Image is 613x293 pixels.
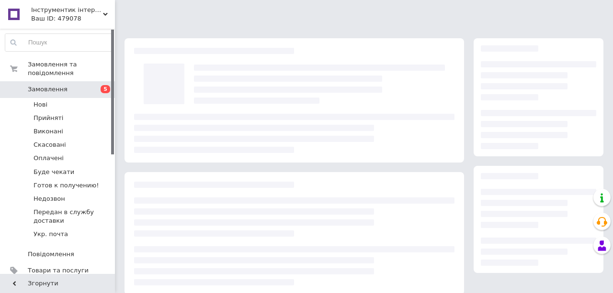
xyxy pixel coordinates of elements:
span: Повідомлення [28,250,74,259]
span: Укр. почта [34,230,68,239]
span: Оплачені [34,154,64,163]
input: Пошук [5,34,113,51]
span: Товари та послуги [28,266,89,275]
div: Ваш ID: 479078 [31,14,115,23]
span: Нові [34,100,47,109]
span: Прийняті [34,114,63,122]
span: Виконані [34,127,63,136]
span: 5 [101,85,110,93]
span: Скасовані [34,141,66,149]
span: Замовлення та повідомлення [28,60,115,77]
span: Інструментик інтернет-магазин [31,6,103,14]
span: Недозвон [34,195,65,203]
span: Замовлення [28,85,68,94]
span: Буде чекати [34,168,74,176]
span: Передан в службу доставки [34,208,112,225]
span: Готов к получению! [34,181,99,190]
